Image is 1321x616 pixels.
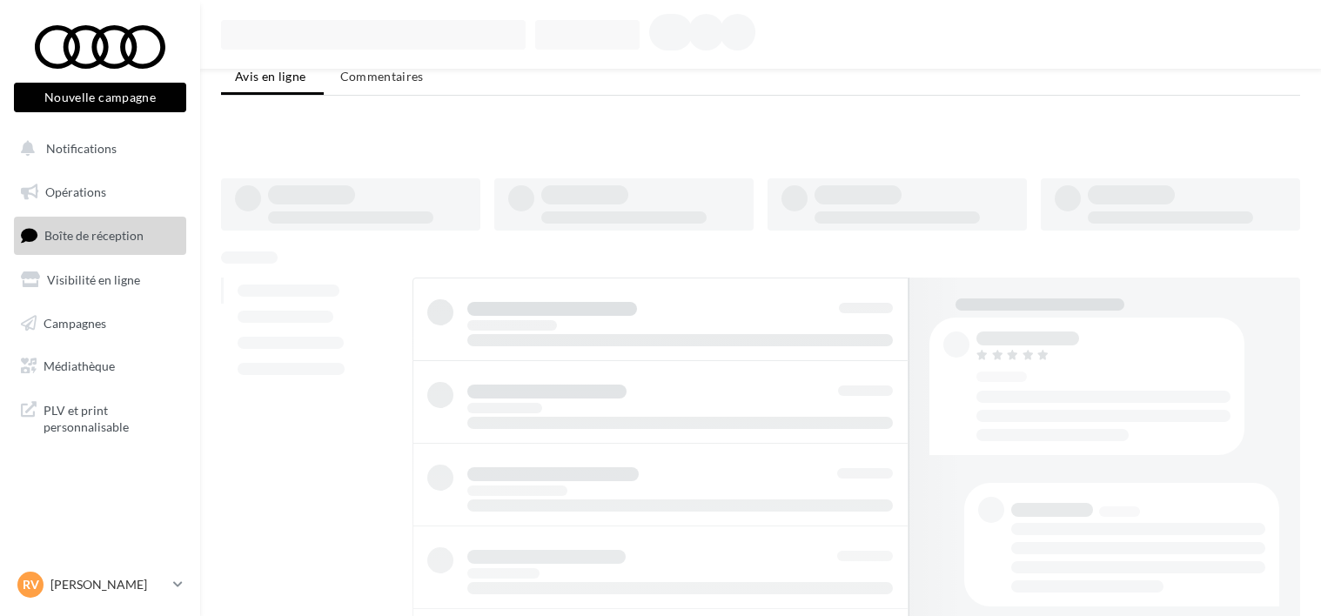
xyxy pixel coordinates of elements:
[44,315,106,330] span: Campagnes
[10,305,190,342] a: Campagnes
[10,174,190,211] a: Opérations
[46,141,117,156] span: Notifications
[45,184,106,199] span: Opérations
[44,228,144,243] span: Boîte de réception
[44,398,179,436] span: PLV et print personnalisable
[10,392,190,443] a: PLV et print personnalisable
[14,568,186,601] a: RV [PERSON_NAME]
[50,576,166,593] p: [PERSON_NAME]
[10,217,190,254] a: Boîte de réception
[23,576,39,593] span: RV
[47,272,140,287] span: Visibilité en ligne
[10,131,183,167] button: Notifications
[44,358,115,373] span: Médiathèque
[10,348,190,385] a: Médiathèque
[10,262,190,298] a: Visibilité en ligne
[14,83,186,112] button: Nouvelle campagne
[340,69,424,84] span: Commentaires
